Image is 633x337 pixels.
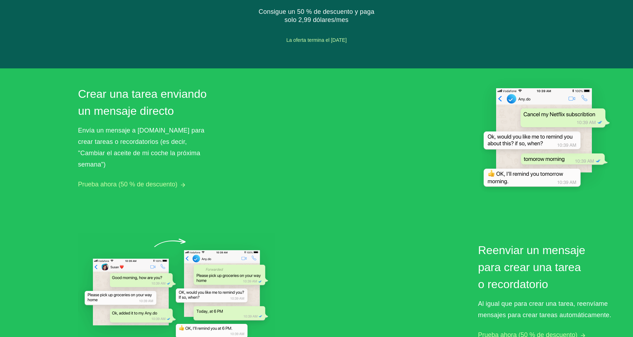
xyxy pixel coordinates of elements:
[78,85,209,119] h2: Crear una tarea enviando un mensaje directo
[78,125,213,170] div: Envía un mensaje a [DOMAIN_NAME] para crear tareas o recordatorios (es decir, "Cambiar el aceite ...
[469,68,613,205] img: Crear una tarea en WhatsApp | WhatsApp Recordatorios
[478,298,613,321] div: Al igual que para crear una tarea, reenvíame mensajes para crear tareas automáticamente.
[78,181,177,188] button: Prueba ahora (50 % de descuento)
[181,183,185,187] img: arrow
[478,242,590,293] h2: Reenviar un mensaje para crear una tarea o recordatorio
[226,35,407,46] div: La oferta termina el [DATE]
[259,8,375,25] div: Consigue un 50 % de descuento y paga solo 2,99 dólares/mes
